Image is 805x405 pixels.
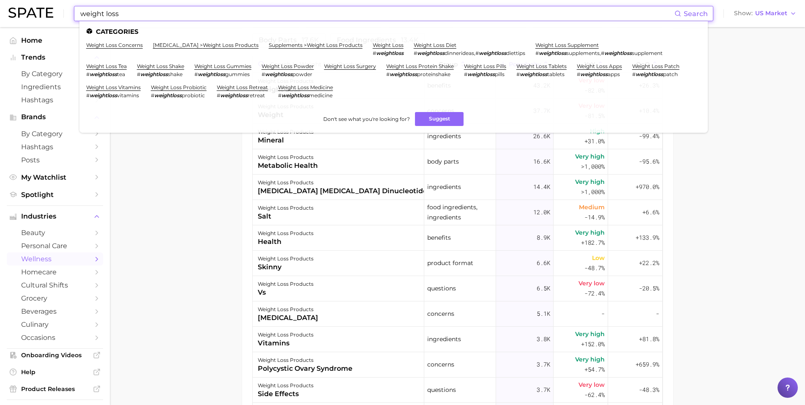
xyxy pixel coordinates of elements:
[253,200,663,225] button: weight loss productssaltfood ingredients, ingredients12.0kMedium-14.9%+6.6%
[636,71,663,77] em: weightloss
[86,28,701,35] li: Categories
[323,116,410,122] span: Don't see what you're looking for?
[427,156,459,167] span: body parts
[86,92,90,99] span: #
[577,63,622,69] a: weight loss apps
[258,287,314,298] div: vs
[7,111,103,123] button: Brands
[632,50,663,56] span: supplement
[258,304,318,315] div: weight loss products
[7,210,103,223] button: Industries
[581,339,605,349] span: +152.0%
[7,93,103,107] a: Hashtags
[581,238,605,248] span: +182.7%
[732,8,799,19] button: ShowUS Market
[636,182,659,192] span: +970.0%
[592,253,605,263] span: Low
[265,71,292,77] em: weightloss
[639,334,659,344] span: +81.8%
[217,84,268,90] a: weight loss retreat
[253,124,663,149] button: weight loss productsmineralingredients26.6kHigh+31.0%-99.4%
[21,36,89,44] span: Home
[427,359,454,369] span: concerns
[8,8,53,18] img: SPATE
[734,11,753,16] span: Show
[194,63,251,69] a: weight loss gummies
[604,50,632,56] em: weightloss
[577,71,580,77] span: #
[386,71,390,77] span: #
[639,156,659,167] span: -95.6%
[7,140,103,153] a: Hashtags
[21,268,89,276] span: homecare
[21,54,89,61] span: Trends
[7,188,103,201] a: Spotlight
[258,237,314,247] div: health
[537,258,550,268] span: 6.6k
[584,288,605,298] span: -72.4%
[575,177,605,187] span: Very high
[475,50,479,56] span: #
[7,383,103,395] a: Product Releases
[21,130,89,138] span: by Category
[7,265,103,279] a: homecare
[281,92,309,99] em: weightloss
[636,233,659,243] span: +133.9%
[516,63,567,69] a: weight loss tablets
[417,50,445,56] em: weightloss
[258,313,318,323] div: [MEDICAL_DATA]
[608,71,620,77] span: apps
[539,50,566,56] em: weightloss
[7,318,103,331] a: culinary
[217,92,220,99] span: #
[86,71,90,77] span: #
[535,50,539,56] span: #
[21,213,89,220] span: Industries
[262,71,265,77] span: #
[21,156,89,164] span: Posts
[153,42,259,48] a: [MEDICAL_DATA] >weight loss products
[258,186,448,196] div: [MEDICAL_DATA] [MEDICAL_DATA] dinucleotide (nad)
[467,71,495,77] em: weightloss
[639,283,659,293] span: -20.5%
[258,380,314,391] div: weight loss products
[427,233,451,243] span: benefits
[253,225,663,251] button: weight loss productshealthbenefits8.9kVery high+182.7%+133.9%
[21,173,89,181] span: My Watchlist
[584,212,605,222] span: -14.9%
[21,242,89,250] span: personal care
[269,42,363,48] a: supplements >weight loss products
[86,84,141,90] a: weight loss vitamins
[537,309,550,319] span: 5.1k
[386,63,454,69] a: weight loss protein shake
[537,233,550,243] span: 8.9k
[427,182,461,192] span: ingredients
[7,349,103,361] a: Onboarding Videos
[258,135,314,145] div: mineral
[7,292,103,305] a: grocery
[639,385,659,395] span: -48.3%
[506,50,525,56] span: diettips
[137,63,184,69] a: weight loss shake
[225,71,250,77] span: gummies
[575,227,605,238] span: Very high
[253,378,663,403] button: weight loss productsside effectsquestions3.7kVery low-62.4%-48.3%
[21,83,89,91] span: Ingredients
[636,359,659,369] span: +659.9%
[414,42,456,48] a: weight loss diet
[575,354,605,364] span: Very high
[639,131,659,141] span: -99.4%
[21,113,89,121] span: Brands
[21,281,89,289] span: cultural shifts
[7,226,103,239] a: beauty
[292,71,312,77] span: powder
[21,255,89,263] span: wellness
[376,50,404,56] em: weightloss
[601,309,605,319] span: -
[464,71,467,77] span: #
[535,42,599,48] a: weight loss supplement
[537,283,550,293] span: 6.5k
[258,279,314,289] div: weight loss products
[663,71,678,77] span: patch
[427,131,461,141] span: ingredients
